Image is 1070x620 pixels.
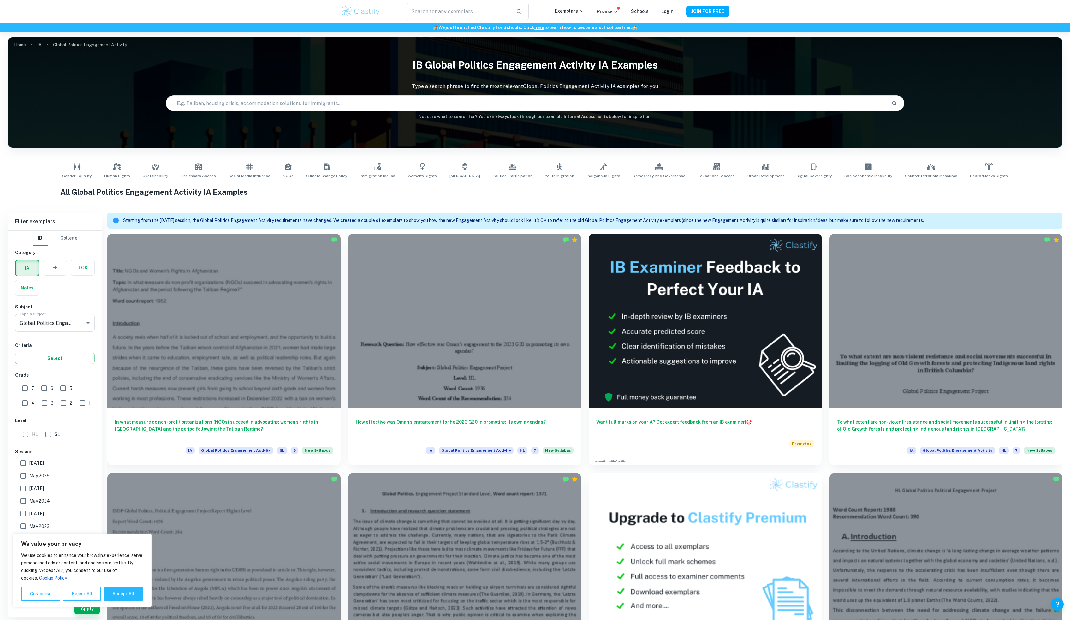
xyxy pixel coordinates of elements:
span: Global Politics Engagement Activity [439,447,514,454]
h6: Grade [15,372,95,379]
span: New Syllabus [1024,447,1055,454]
span: HL [517,447,527,454]
span: [DATE] [29,460,44,467]
h6: How effective was Oman’s engagement to the 2023 G20 in promoting its own agendas? [356,419,574,439]
span: New Syllabus [302,447,333,454]
span: HL [999,447,1009,454]
h6: To what extent are non-violent resistance and social movements successful in limiting the logging... [837,419,1055,439]
span: 🏫 [632,25,637,30]
a: Want full marks on yourIA? Get expert feedback from an IB examiner!PromotedAdvertise with Clastify [589,234,822,465]
span: Immigration Issues [360,173,395,179]
img: Marked [563,476,569,482]
span: Social Media Influence [229,173,270,179]
h1: IB Global Politics Engagement Activity IA examples [8,55,1062,75]
p: We value your privacy [21,540,143,548]
button: TOK [71,260,94,275]
h1: All Global Politics Engagement Activity IA Examples [60,186,1010,198]
h6: Subject [15,303,95,310]
span: 1 [89,400,91,407]
img: Marked [1053,476,1059,482]
span: Political Participation [493,173,532,179]
span: 7 [31,385,34,392]
p: Global Politics Engagement Activity [53,41,127,48]
a: Advertise with Clastify [595,459,626,464]
a: How effective was Oman’s engagement to the 2023 G20 in promoting its own agendas?IAGlobal Politic... [348,234,581,465]
input: E.g. Taliban, housing crisis, accommodation solutions for immigrants... [166,94,886,112]
img: Marked [331,237,337,243]
p: Exemplars [555,8,584,15]
button: Accept All [104,587,143,601]
span: Climate Change Policy [306,173,347,179]
a: Home [14,40,26,49]
button: EE [43,260,67,275]
h6: Session [15,448,95,455]
button: IB [33,231,48,246]
a: IA [37,40,42,49]
span: 6 [291,447,298,454]
h6: Criteria [15,342,95,349]
span: 5 [69,385,72,392]
img: Clastify logo [341,5,381,18]
span: 🏫 [433,25,438,30]
span: Reproductive Rights [970,173,1008,179]
h6: We just launched Clastify for Schools. Click to learn how to become a school partner. [1,24,1069,31]
span: May 2024 [29,498,50,504]
span: Sustainability [143,173,168,179]
span: [DATE] [29,510,44,517]
span: 2 [70,400,72,407]
span: Digital Sovereignty [797,173,832,179]
div: Starting from the May 2026 session, the Global Politics Engagement Activity requirements have cha... [543,447,574,458]
span: Global Politics Engagement Activity [199,447,273,454]
span: IA [907,447,916,454]
span: Women's Rights [408,173,437,179]
button: College [60,231,77,246]
span: Counter-Terrorism Measures [905,173,957,179]
span: Democracy and Governance [633,173,685,179]
img: Marked [563,237,569,243]
a: Cookie Policy [39,575,67,581]
button: Help and Feedback [1051,598,1064,611]
a: Login [661,9,674,14]
h6: Level [15,417,95,424]
img: Marked [1044,237,1050,243]
h6: Not sure what to search for? You can always look through our example Internal Assessments below f... [8,114,1062,120]
img: Marked [331,476,337,482]
span: NGOs [283,173,294,179]
img: Thumbnail [589,234,822,408]
div: Starting from the May 2026 session, the Global Politics Engagement Activity requirements have cha... [302,447,333,458]
span: IA [186,447,195,454]
div: Premium [572,237,578,243]
a: Schools [631,9,649,14]
div: We value your privacy [13,534,152,607]
a: here [534,25,544,30]
label: Type a subject [20,311,46,317]
button: IA [16,260,39,276]
span: Healthcare Access [181,173,216,179]
button: Customise [21,587,60,601]
a: In what measure do non-profit organizations (NGOs) succeed in advocating women’s rights in [GEOGR... [107,234,341,465]
span: SL [277,447,287,454]
span: Gender Equality [62,173,92,179]
div: Premium [1053,237,1059,243]
span: Indigenous Rights [587,173,620,179]
h6: Want full marks on your IA ? Get expert feedback from an IB examiner! [596,419,814,432]
h6: In what measure do non-profit organizations (NGOs) succeed in advocating women’s rights in [GEOGR... [115,419,333,439]
a: To what extent are non-violent resistance and social movements successful in limiting the logging... [829,234,1063,465]
span: 6 [51,385,53,392]
span: [MEDICAL_DATA] [449,173,480,179]
h6: Filter exemplars [8,213,102,230]
button: Select [15,353,95,364]
p: Starting from the [DATE] session, the Global Politics Engagement Activity requirements have chang... [123,217,924,224]
span: Global Politics Engagement Activity [920,447,995,454]
span: 🎯 [746,420,752,425]
button: Apply [74,603,100,614]
span: Youth Migration [545,173,574,179]
button: Reject All [63,587,101,601]
button: JOIN FOR FREE [686,6,729,17]
p: We use cookies to enhance your browsing experience, serve personalised ads or content, and analys... [21,551,143,582]
span: Socioeconomic Inequality [844,173,892,179]
input: Search for any exemplars... [407,3,511,20]
div: Starting from the May 2026 session, the Global Politics Engagement Activity requirements have cha... [1024,447,1055,458]
span: New Syllabus [543,447,574,454]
